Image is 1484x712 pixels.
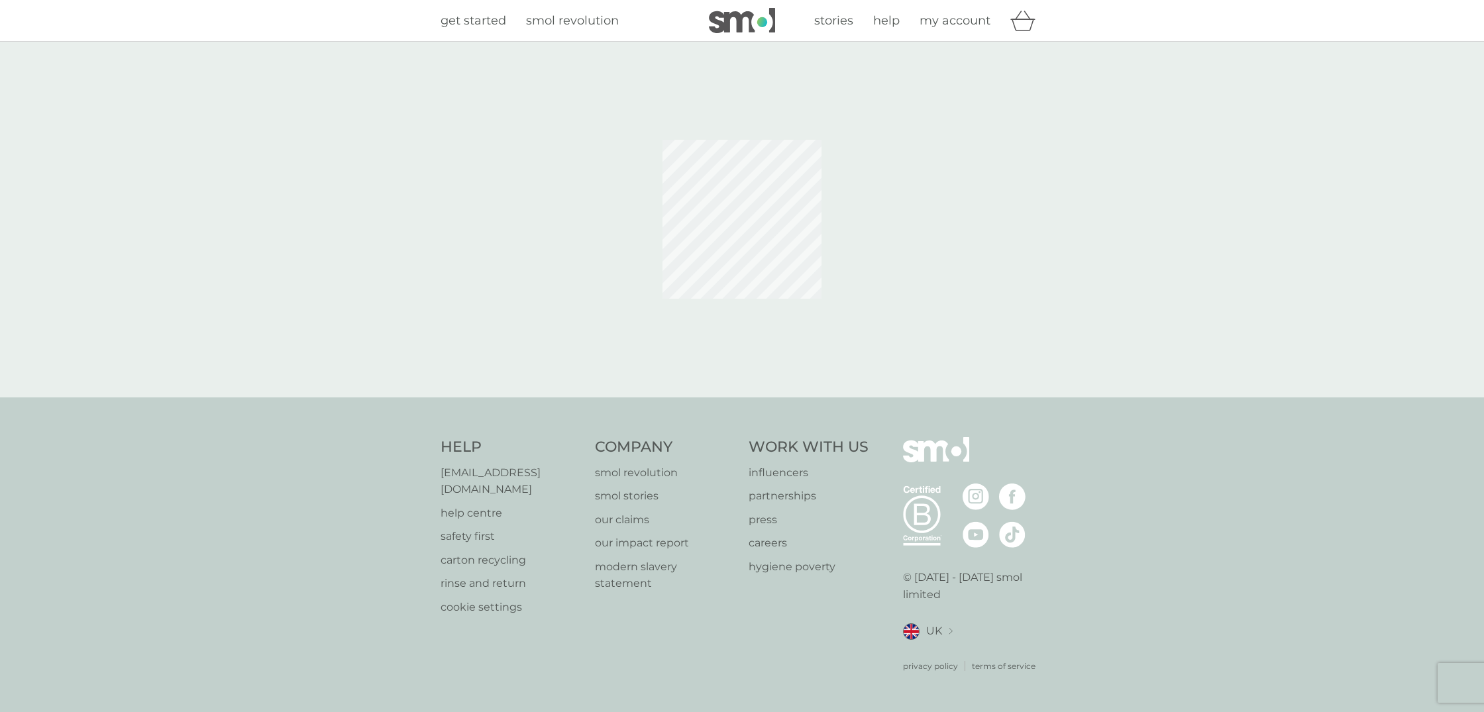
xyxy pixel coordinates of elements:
span: help [873,13,900,28]
a: smol revolution [526,11,619,30]
a: modern slavery statement [595,558,736,592]
a: terms of service [972,660,1035,672]
a: partnerships [749,487,869,505]
span: my account [920,13,990,28]
img: visit the smol Instagram page [963,483,989,510]
a: press [749,511,869,529]
a: carton recycling [441,552,582,569]
img: UK flag [903,623,920,640]
img: smol [709,8,775,33]
a: careers [749,534,869,552]
img: select a new location [949,628,953,635]
a: privacy policy [903,660,958,672]
img: visit the smol Tiktok page [999,521,1026,548]
a: influencers [749,464,869,482]
h4: Work With Us [749,437,869,458]
a: cookie settings [441,599,582,616]
span: smol revolution [526,13,619,28]
a: get started [441,11,506,30]
span: UK [926,623,942,640]
div: basket [1010,7,1043,34]
a: safety first [441,528,582,545]
a: [EMAIL_ADDRESS][DOMAIN_NAME] [441,464,582,498]
a: our impact report [595,534,736,552]
a: our claims [595,511,736,529]
img: smol [903,437,969,482]
h4: Company [595,437,736,458]
span: stories [814,13,853,28]
span: get started [441,13,506,28]
a: hygiene poverty [749,558,869,576]
a: help [873,11,900,30]
a: smol revolution [595,464,736,482]
h4: Help [441,437,582,458]
a: help centre [441,505,582,522]
img: visit the smol Youtube page [963,521,989,548]
a: smol stories [595,487,736,505]
a: my account [920,11,990,30]
img: visit the smol Facebook page [999,483,1026,510]
a: rinse and return [441,575,582,592]
p: © [DATE] - [DATE] smol limited [903,569,1044,603]
a: stories [814,11,853,30]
